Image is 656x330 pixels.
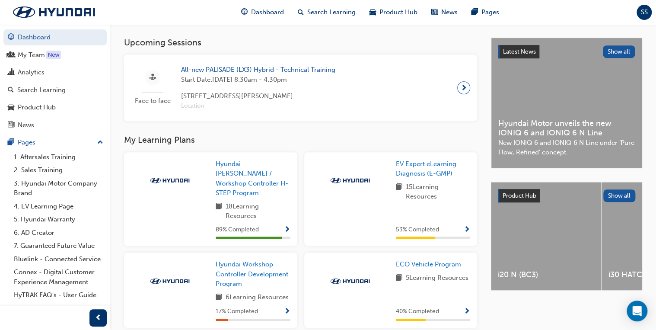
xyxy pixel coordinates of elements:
[10,253,107,266] a: Bluelink - Connected Service
[8,51,14,59] span: people-icon
[241,7,248,18] span: guage-icon
[10,177,107,200] a: 3. Hyundai Motor Company Brand
[406,182,471,202] span: 15 Learning Resources
[424,3,465,21] a: news-iconNews
[226,292,289,303] span: 6 Learning Resources
[498,270,594,280] span: i20 N (BC3)
[8,104,14,112] span: car-icon
[216,260,290,289] a: Hyundai Workshop Controller Development Program
[3,135,107,151] button: Pages
[10,302,107,315] a: All Pages
[3,82,107,98] a: Search Learning
[396,225,439,235] span: 53 % Completed
[284,308,290,316] span: Show Progress
[10,163,107,177] a: 2. Sales Training
[18,50,45,60] div: My Team
[181,75,335,85] span: Start Date: [DATE] 8:30am - 4:30pm
[10,200,107,213] a: 4. EV Learning Page
[18,67,45,77] div: Analytics
[216,225,259,235] span: 89 % Completed
[17,85,66,95] div: Search Learning
[18,120,34,130] div: News
[298,7,304,18] span: search-icon
[284,306,290,317] button: Show Progress
[216,260,288,288] span: Hyundai Workshop Controller Development Program
[326,176,374,185] img: Trak
[8,122,14,129] span: news-icon
[3,28,107,135] button: DashboardMy TeamAnalyticsSearch LearningProduct HubNews
[10,151,107,164] a: 1. Aftersales Training
[464,224,470,235] button: Show Progress
[251,7,284,17] span: Dashboard
[10,239,107,253] a: 7. Guaranteed Future Value
[3,47,107,63] a: My Team
[150,72,156,83] span: sessionType_FACE_TO_FACE-icon
[461,82,467,94] span: next-icon
[216,292,222,303] span: book-icon
[4,3,104,21] img: Trak
[226,202,290,221] span: 18 Learning Resources
[641,7,648,17] span: SS
[216,160,288,197] span: Hyundai [PERSON_NAME] / Workshop Controller H-STEP Program
[18,138,35,147] div: Pages
[216,159,290,198] a: Hyundai [PERSON_NAME] / Workshop Controller H-STEP Program
[406,273,468,284] span: 5 Learning Resources
[396,260,461,268] span: ECO Vehicle Program
[503,48,536,55] span: Latest News
[326,277,374,285] img: Trak
[498,189,635,203] a: Product HubShow all
[10,266,107,288] a: Connex - Digital Customer Experience Management
[603,45,635,58] button: Show all
[464,308,470,316] span: Show Progress
[124,135,477,145] h3: My Learning Plans
[503,192,536,199] span: Product Hub
[216,307,258,317] span: 17 % Completed
[369,7,376,18] span: car-icon
[603,189,636,202] button: Show all
[46,51,61,59] div: Tooltip anchor
[8,87,14,94] span: search-icon
[97,137,103,148] span: up-icon
[465,3,506,21] a: pages-iconPages
[10,213,107,226] a: 5. Hyundai Warranty
[431,7,438,18] span: news-icon
[464,306,470,317] button: Show Progress
[498,45,635,59] a: Latest NewsShow all
[396,260,465,269] a: ECO Vehicle Program
[627,301,647,321] div: Open Intercom Messenger
[441,7,458,17] span: News
[10,226,107,240] a: 6. AD Creator
[291,3,363,21] a: search-iconSearch Learning
[131,96,174,106] span: Face to face
[637,5,652,20] button: SS
[234,3,291,21] a: guage-iconDashboard
[471,7,478,18] span: pages-icon
[491,38,642,168] a: Latest NewsShow allHyundai Motor unveils the new IONIQ 6 and IONIQ 6 N LineNew IONIQ 6 and IONIQ ...
[3,117,107,133] a: News
[95,313,102,324] span: prev-icon
[8,34,14,42] span: guage-icon
[396,160,456,178] span: EV Expert eLearning Diagnosis (E-GMP)
[396,273,402,284] span: book-icon
[284,226,290,234] span: Show Progress
[18,103,56,112] div: Product Hub
[396,307,439,317] span: 40 % Completed
[10,288,107,302] a: HyTRAK FAQ's - User Guide
[124,38,477,48] h3: Upcoming Sessions
[363,3,424,21] a: car-iconProduct Hub
[498,119,635,138] span: Hyundai Motor unveils the new IONIQ 6 and IONIQ 6 N Line
[8,139,14,147] span: pages-icon
[396,182,402,202] span: book-icon
[396,159,471,179] a: EV Expert eLearning Diagnosis (E-GMP)
[146,176,194,185] img: Trak
[181,91,335,101] span: [STREET_ADDRESS][PERSON_NAME]
[491,182,601,290] a: i20 N (BC3)
[307,7,356,17] span: Search Learning
[131,61,470,114] a: Face to faceAll-new PALISADE (LX3) Hybrid - Technical TrainingStart Date:[DATE] 8:30am - 4:30pm[S...
[498,138,635,157] span: New IONIQ 6 and IONIQ 6 N Line under ‘Pure Flow, Refined’ concept.
[379,7,417,17] span: Product Hub
[181,65,335,75] span: All-new PALISADE (LX3) Hybrid - Technical Training
[3,29,107,45] a: Dashboard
